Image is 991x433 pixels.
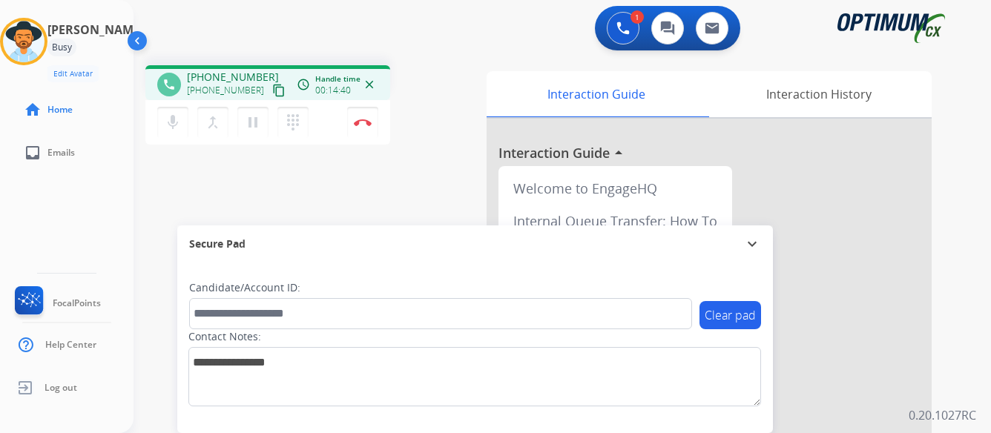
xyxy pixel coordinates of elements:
[45,382,77,394] span: Log out
[743,235,761,253] mat-icon: expand_more
[164,113,182,131] mat-icon: mic
[699,301,761,329] button: Clear pad
[24,101,42,119] mat-icon: home
[272,84,286,97] mat-icon: content_copy
[705,71,932,117] div: Interaction History
[909,406,976,424] p: 0.20.1027RC
[354,119,372,126] img: control
[504,172,726,205] div: Welcome to EngageHQ
[45,339,96,351] span: Help Center
[187,70,279,85] span: [PHONE_NUMBER]
[315,85,351,96] span: 00:14:40
[284,113,302,131] mat-icon: dialpad
[504,205,726,237] div: Internal Queue Transfer: How To
[487,71,705,117] div: Interaction Guide
[315,73,360,85] span: Handle time
[162,78,176,91] mat-icon: phone
[189,280,300,295] label: Candidate/Account ID:
[204,113,222,131] mat-icon: merge_type
[187,85,264,96] span: [PHONE_NUMBER]
[297,78,310,91] mat-icon: access_time
[631,10,644,24] div: 1
[47,104,73,116] span: Home
[188,329,261,344] label: Contact Notes:
[189,237,246,251] span: Secure Pad
[12,286,101,320] a: FocalPoints
[24,144,42,162] mat-icon: inbox
[47,39,76,56] div: Busy
[47,147,75,159] span: Emails
[47,65,99,82] button: Edit Avatar
[3,21,45,62] img: avatar
[47,21,144,39] h3: [PERSON_NAME]
[363,78,376,91] mat-icon: close
[53,297,101,309] span: FocalPoints
[244,113,262,131] mat-icon: pause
